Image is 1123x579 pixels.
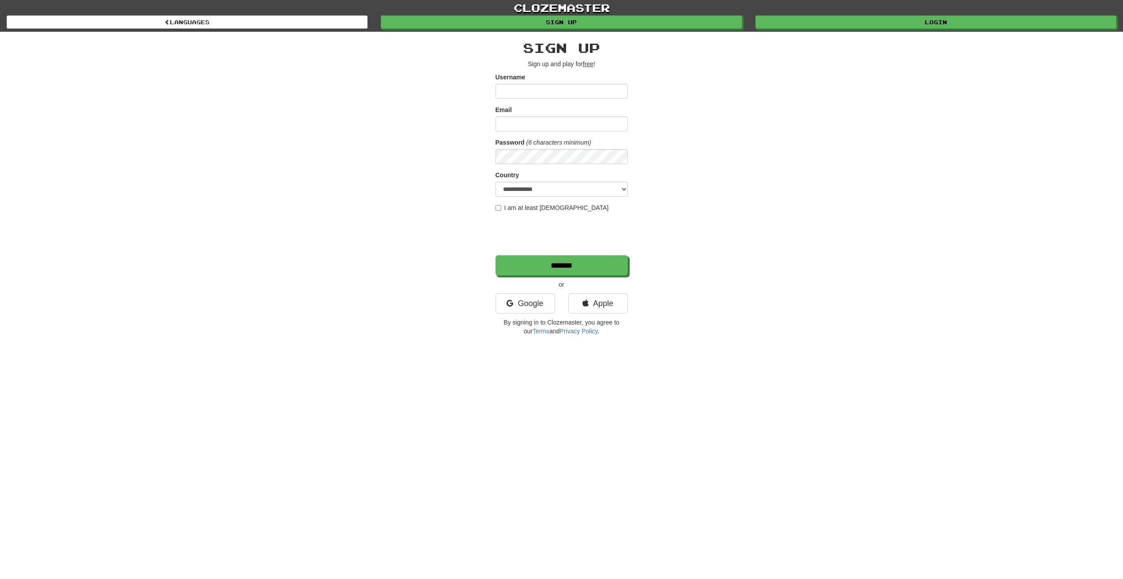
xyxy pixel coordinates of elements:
[568,293,628,314] a: Apple
[583,60,593,67] u: free
[496,293,555,314] a: Google
[755,15,1116,29] a: Login
[533,328,549,335] a: Terms
[496,171,519,179] label: Country
[496,41,628,55] h2: Sign up
[496,217,630,251] iframe: reCAPTCHA
[496,205,501,211] input: I am at least [DEMOGRAPHIC_DATA]
[526,139,591,146] em: (6 characters minimum)
[7,15,368,29] a: Languages
[496,280,628,289] p: or
[496,138,525,147] label: Password
[496,60,628,68] p: Sign up and play for !
[560,328,597,335] a: Privacy Policy
[496,73,526,82] label: Username
[496,203,609,212] label: I am at least [DEMOGRAPHIC_DATA]
[381,15,742,29] a: Sign up
[496,105,512,114] label: Email
[496,318,628,336] p: By signing in to Clozemaster, you agree to our and .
